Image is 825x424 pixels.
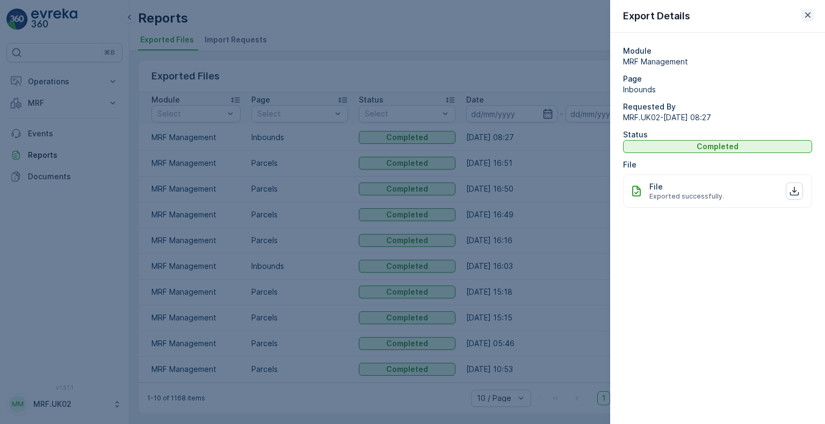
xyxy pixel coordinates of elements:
[623,46,812,56] p: Module
[623,159,812,170] p: File
[649,181,663,192] p: File
[623,140,812,153] button: Completed
[623,74,812,84] p: Page
[649,192,724,201] span: Exported successfully.
[697,141,739,152] p: Completed
[623,56,812,67] span: MRF Management
[623,9,690,24] p: Export Details
[623,129,812,140] p: Status
[623,101,812,112] p: Requested By
[623,84,812,95] span: Inbounds
[623,112,812,123] span: MRF.UK02 - [DATE] 08:27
